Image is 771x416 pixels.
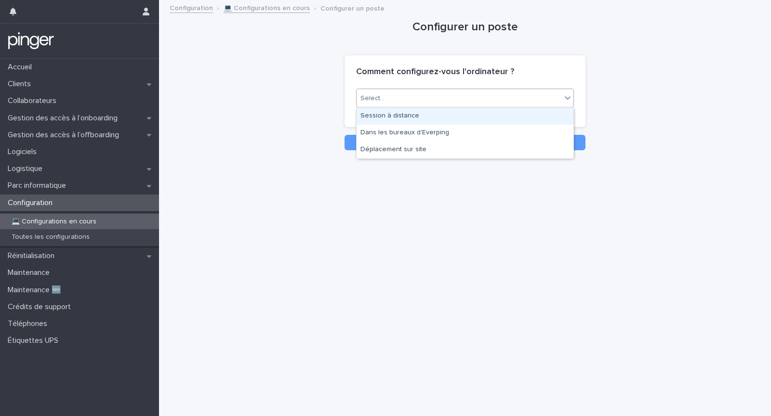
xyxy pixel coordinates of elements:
[4,79,39,89] p: Clients
[4,268,57,277] p: Maintenance
[4,286,69,295] p: Maintenance 🆕
[4,233,97,241] p: Toutes les configurations
[4,96,64,105] p: Collaborateurs
[4,147,44,156] p: Logiciels
[345,20,585,34] h1: Configurer un poste
[4,164,50,173] p: Logistique
[224,2,310,13] a: 💻 Configurations en cours
[170,2,213,13] a: Configuration
[357,125,573,142] div: Dans les bureaux d'Everping
[320,2,385,13] p: Configurer un poste
[4,218,104,226] p: 💻 Configurations en cours
[4,181,74,190] p: Parc informatique
[357,142,573,158] div: Déplacement sur site
[345,135,585,150] button: Save
[4,302,79,312] p: Crédits de support
[4,63,40,72] p: Accueil
[4,130,127,140] p: Gestion des accès à l’offboarding
[4,319,55,328] p: Téléphones
[8,31,54,51] img: mTgBEunGTSyRkCgitkcU
[356,67,514,78] h2: Comment configurez-vous l'ordinateur ?
[4,114,125,123] p: Gestion des accès à l’onboarding
[4,198,60,208] p: Configuration
[357,108,573,125] div: Session à distance
[360,93,385,104] div: Select...
[4,251,62,260] p: Réinitialisation
[4,336,66,345] p: Étiquettes UPS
